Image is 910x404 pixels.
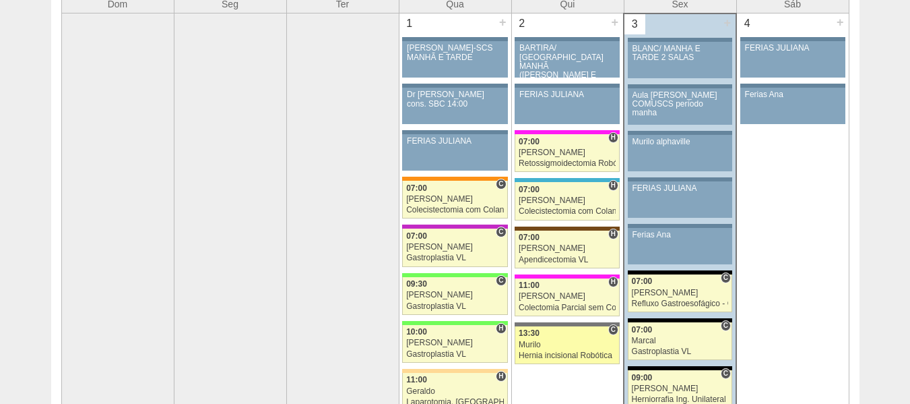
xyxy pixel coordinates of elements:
div: Key: Blanc [628,318,732,322]
span: 07:00 [632,325,653,335]
a: FERIAS JULIANA [740,41,845,78]
a: FERIAS JULIANA [515,88,620,124]
a: C 07:00 Marcal Gastroplastia VL [628,322,732,360]
div: Key: Brasil [402,273,507,277]
a: H 07:00 [PERSON_NAME] Retossigmoidectomia Robótica [515,134,620,172]
div: FERIAS JULIANA [632,184,728,193]
div: Herniorrafia Ing. Unilateral VL [632,395,729,404]
a: H 11:00 [PERSON_NAME] Colectomia Parcial sem Colostomia VL [515,279,620,316]
div: Key: Aviso [402,130,507,134]
div: + [835,13,846,31]
a: C 13:30 Murilo Hernia incisional Robótica [515,326,620,364]
div: Key: Aviso [402,84,507,88]
div: Key: Aviso [628,84,732,88]
div: Key: Aviso [740,84,845,88]
div: 4 [737,13,758,34]
span: Consultório [721,320,731,331]
span: Consultório [496,275,506,286]
span: 07:00 [519,185,540,194]
div: BLANC/ MANHÃ E TARDE 2 SALAS [632,45,728,62]
span: Hospital [608,229,618,239]
div: FERIAS JULIANA [407,137,503,146]
span: 11:00 [406,375,427,384]
div: Key: Aviso [402,37,507,41]
a: C 07:00 [PERSON_NAME] Refluxo Gastroesofágico - Cirurgia VL [628,275,732,312]
div: + [497,13,509,31]
a: FERIAS JULIANA [628,181,732,218]
a: BLANC/ MANHÃ E TARDE 2 SALAS [628,42,732,78]
span: Consultório [608,324,618,335]
div: Key: Pro Matre [515,275,620,279]
a: C 07:00 [PERSON_NAME] Colecistectomia com Colangiografia VL [402,181,507,219]
a: H 07:00 [PERSON_NAME] Apendicectomia VL [515,231,620,268]
div: Apendicectomia VL [519,256,616,264]
span: Hospital [608,277,618,287]
a: C 09:30 [PERSON_NAME] Gastroplastia VL [402,277,507,315]
div: Aula [PERSON_NAME] COMUSCS período manha [632,91,728,118]
div: Retossigmoidectomia Robótica [519,159,616,168]
div: + [609,13,620,31]
div: [PERSON_NAME] [406,243,504,252]
div: FERIAS JULIANA [745,44,841,53]
div: Hernia incisional Robótica [519,351,616,360]
div: Key: Blanc [628,270,732,275]
div: [PERSON_NAME] [632,384,729,393]
div: Key: Santa Joana [515,227,620,231]
span: 10:00 [406,327,427,337]
span: 07:00 [519,137,540,146]
div: Gastroplastia VL [406,350,504,359]
div: 2 [512,13,533,34]
div: Key: Aviso [515,37,620,41]
a: FERIAS JULIANA [402,134,507,171]
div: Colecistectomia com Colangiografia VL [519,207,616,216]
a: BARTIRA/ [GEOGRAPHIC_DATA] MANHÃ ([PERSON_NAME] E ANA)/ SANTA JOANA -TARDE [515,41,620,78]
span: 07:00 [406,231,427,241]
div: Key: Aviso [515,84,620,88]
a: [PERSON_NAME]-SCS MANHÃ E TARDE [402,41,507,78]
span: 09:30 [406,279,427,289]
div: [PERSON_NAME] [519,292,616,301]
div: BARTIRA/ [GEOGRAPHIC_DATA] MANHÃ ([PERSON_NAME] E ANA)/ SANTA JOANA -TARDE [519,44,615,97]
div: Key: Maria Braido [402,225,507,229]
a: Murilo alphaville [628,135,732,171]
span: Consultório [496,179,506,190]
span: 11:00 [519,281,540,290]
div: [PERSON_NAME]-SCS MANHÃ E TARDE [407,44,503,61]
div: [PERSON_NAME] [406,339,504,347]
div: Marcal [632,337,729,345]
span: Consultório [721,272,731,283]
a: H 07:00 [PERSON_NAME] Colecistectomia com Colangiografia VL [515,182,620,220]
span: 07:00 [519,233,540,242]
a: Aula [PERSON_NAME] COMUSCS período manha [628,88,732,125]
div: Gastroplastia VL [406,302,504,311]
div: Ferias Ana [632,231,728,239]
div: [PERSON_NAME] [519,244,616,253]
div: + [721,14,733,32]
div: Ferias Ana [745,90,841,99]
div: Gastroplastia VL [632,347,729,356]
span: 09:00 [632,373,653,382]
div: Key: Neomater [515,178,620,182]
div: [PERSON_NAME] [519,196,616,205]
span: Hospital [496,323,506,334]
span: Hospital [608,132,618,143]
div: Dr [PERSON_NAME] cons. SBC 14:00 [407,90,503,108]
div: [PERSON_NAME] [406,195,504,204]
span: Hospital [608,180,618,191]
span: 13:30 [519,328,540,338]
a: H 10:00 [PERSON_NAME] Gastroplastia VL [402,325,507,363]
div: Key: Aviso [628,38,732,42]
a: Dr [PERSON_NAME] cons. SBC 14:00 [402,88,507,124]
div: Murilo [519,341,616,349]
div: [PERSON_NAME] [632,289,729,297]
div: [PERSON_NAME] [519,148,616,157]
div: Key: São Luiz - SCS [402,177,507,181]
div: Geraldo [406,387,504,396]
div: 3 [624,14,645,34]
span: 07:00 [406,183,427,193]
div: Key: Aviso [628,224,732,228]
div: FERIAS JULIANA [519,90,615,99]
span: Hospital [496,371,506,382]
div: Gastroplastia VL [406,254,504,262]
div: Key: Santa Catarina [515,322,620,326]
